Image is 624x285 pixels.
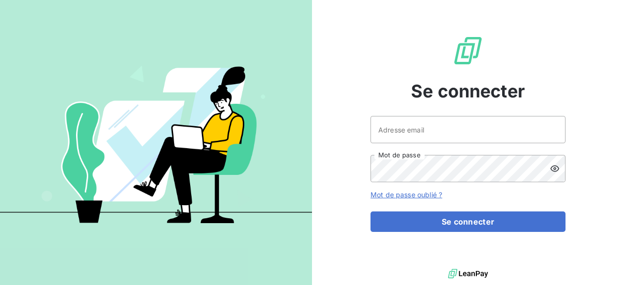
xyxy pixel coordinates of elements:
input: placeholder [370,116,565,143]
button: Se connecter [370,211,565,232]
img: Logo LeanPay [452,35,484,66]
img: logo [448,266,488,281]
span: Se connecter [411,78,525,104]
a: Mot de passe oublié ? [370,190,442,199]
